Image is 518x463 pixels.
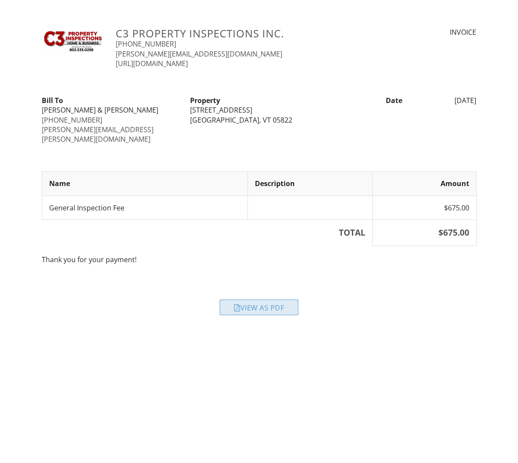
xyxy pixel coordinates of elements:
th: Amount [372,172,476,196]
div: [GEOGRAPHIC_DATA], VT 05822 [190,115,328,125]
div: Date [333,96,408,105]
strong: Bill To [42,96,63,105]
a: [PHONE_NUMBER] [42,115,102,125]
a: [PERSON_NAME][EMAIL_ADDRESS][PERSON_NAME][DOMAIN_NAME] [42,125,154,144]
p: Thank you for your payment! [42,255,477,264]
div: [PERSON_NAME] & [PERSON_NAME] [42,105,180,115]
img: C3_Logo_White_BG.jpeg [42,27,106,53]
div: INVOICE [375,27,476,37]
th: Name [42,172,247,196]
td: General Inspection Fee [42,196,247,220]
th: Description [247,172,372,196]
a: [PHONE_NUMBER] [116,39,176,49]
td: $675.00 [372,196,476,220]
div: View as PDF [220,300,298,315]
h3: C3 Property Inspections Inc. [116,27,365,39]
a: View as PDF [220,305,298,315]
th: TOTAL [42,220,372,246]
a: [PERSON_NAME][EMAIL_ADDRESS][DOMAIN_NAME] [116,49,282,59]
div: [STREET_ADDRESS] [190,105,328,115]
th: $675.00 [372,220,476,246]
a: [URL][DOMAIN_NAME] [116,59,188,68]
strong: Property [190,96,220,105]
div: [DATE] [408,96,482,105]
